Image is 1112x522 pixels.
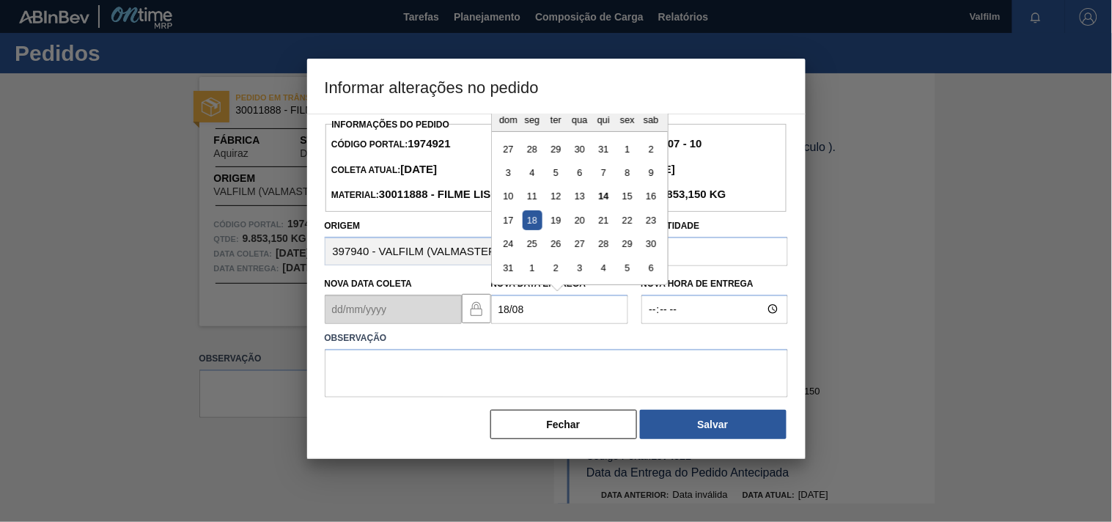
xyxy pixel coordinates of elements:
button: locked [462,294,491,323]
input: dd/mm/yyyy [491,295,628,324]
div: Choose sexta-feira, 29 de agosto de 2025 [617,234,637,254]
label: Informações do Pedido [332,120,450,130]
div: Choose terça-feira, 29 de julho de 2025 [545,139,565,158]
div: Choose sexta-feira, 5 de setembro de 2025 [617,258,637,278]
div: Choose quarta-feira, 6 de agosto de 2025 [570,163,589,183]
div: Choose quarta-feira, 27 de agosto de 2025 [570,234,589,254]
div: Choose quinta-feira, 31 de julho de 2025 [593,139,613,158]
div: ter [545,109,565,129]
div: Choose quinta-feira, 4 de setembro de 2025 [593,258,613,278]
button: Salvar [640,410,787,439]
div: Choose terça-feira, 2 de setembro de 2025 [545,258,565,278]
label: Nova Hora de Entrega [641,273,788,295]
span: Coleta Atual: [331,165,437,175]
strong: [DATE] [401,163,438,175]
input: dd/mm/yyyy [325,295,462,324]
div: Choose quinta-feira, 14 de agosto de 2025 [593,186,613,206]
strong: 1974921 [408,137,450,150]
div: Choose sábado, 9 de agosto de 2025 [641,163,660,183]
div: Choose terça-feira, 26 de agosto de 2025 [545,234,565,254]
div: Choose quarta-feira, 30 de julho de 2025 [570,139,589,158]
div: Choose quinta-feira, 7 de agosto de 2025 [593,163,613,183]
div: Choose sábado, 2 de agosto de 2025 [641,139,660,158]
div: seg [522,109,542,129]
span: Material: [331,190,540,200]
div: Choose sexta-feira, 15 de agosto de 2025 [617,186,637,206]
div: Choose quarta-feira, 13 de agosto de 2025 [570,186,589,206]
div: Choose quinta-feira, 28 de agosto de 2025 [593,234,613,254]
img: locked [468,300,485,317]
div: Choose domingo, 3 de agosto de 2025 [498,163,518,183]
div: qua [570,109,589,129]
div: Choose quarta-feira, 20 de agosto de 2025 [570,210,589,230]
div: Choose sexta-feira, 8 de agosto de 2025 [617,163,637,183]
label: Nova Data Coleta [325,279,413,289]
button: Fechar [490,410,637,439]
div: dom [498,109,518,129]
div: Choose domingo, 17 de agosto de 2025 [498,210,518,230]
div: Choose terça-feira, 12 de agosto de 2025 [545,186,565,206]
label: Nova Data Entrega [491,279,586,289]
div: Choose sábado, 23 de agosto de 2025 [641,210,660,230]
div: Choose sábado, 6 de setembro de 2025 [641,258,660,278]
span: Código Portal: [331,139,451,150]
div: sex [617,109,637,129]
strong: 30011888 - FILME LISO 530X45 [379,188,540,200]
div: Choose domingo, 27 de julho de 2025 [498,139,518,158]
div: Choose terça-feira, 19 de agosto de 2025 [545,210,565,230]
h3: Informar alterações no pedido [307,59,806,114]
div: Choose sexta-feira, 1 de agosto de 2025 [617,139,637,158]
strong: 9.853,150 KG [655,188,726,200]
div: Choose sexta-feira, 22 de agosto de 2025 [617,210,637,230]
div: Choose segunda-feira, 1 de setembro de 2025 [522,258,542,278]
div: qui [593,109,613,129]
label: Observação [325,328,788,349]
div: Choose segunda-feira, 18 de agosto de 2025 [522,210,542,230]
div: Choose segunda-feira, 25 de agosto de 2025 [522,234,542,254]
div: sab [641,109,660,129]
div: Choose segunda-feira, 4 de agosto de 2025 [522,163,542,183]
div: Choose domingo, 10 de agosto de 2025 [498,186,518,206]
div: Choose terça-feira, 5 de agosto de 2025 [545,163,565,183]
div: Choose segunda-feira, 11 de agosto de 2025 [522,186,542,206]
div: month 2025-08 [496,137,663,280]
div: Choose domingo, 24 de agosto de 2025 [498,234,518,254]
label: Quantidade [641,221,700,231]
label: Origem [325,221,361,231]
div: Choose segunda-feira, 28 de julho de 2025 [522,139,542,158]
div: Choose sábado, 16 de agosto de 2025 [641,186,660,206]
div: Choose quinta-feira, 21 de agosto de 2025 [593,210,613,230]
div: Choose domingo, 31 de agosto de 2025 [498,258,518,278]
div: Choose sábado, 30 de agosto de 2025 [641,234,660,254]
div: Choose quarta-feira, 3 de setembro de 2025 [570,258,589,278]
